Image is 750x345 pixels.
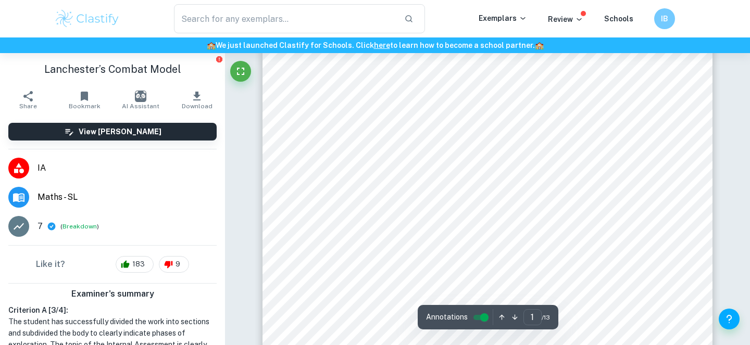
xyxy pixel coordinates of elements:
[317,140,651,149] span: INTRODUCTION: [PERSON_NAME] was the first person to use calculus to invent combat
[604,15,633,23] a: Schools
[19,103,37,110] span: Share
[174,4,396,33] input: Search for any exemplars...
[37,220,43,233] p: 7
[321,316,382,324] span: Tzu, The Art of War.
[317,172,336,181] span: wars.
[374,41,390,49] a: here
[63,222,97,231] button: Breakdown
[37,191,217,203] span: Maths - SL
[317,257,657,266] span: mortality rate and remaining soldier numbers of each force, engagement time in battle as well
[60,222,99,232] span: ( )
[317,117,366,126] span: innumerable!
[159,256,189,273] div: 9
[719,309,740,329] button: Help and Feedback
[8,123,217,140] button: View [PERSON_NAME]
[79,126,161,137] h6: View [PERSON_NAME]
[317,70,697,79] span: extensive research on mathematical models of warfare, I came across [GEOGRAPHIC_DATA]’s Model of
[8,61,217,77] h1: Lanchester’s Combat Model
[659,13,671,24] h6: IB
[548,14,583,25] p: Review
[8,304,217,316] h6: Criterion A [ 3 / 4 ]:
[230,61,251,82] button: Fullscreen
[2,40,748,51] h6: We just launched Clastify for Schools. Click to learn how to become a school partner.
[317,210,652,219] span: not paid much heed to during that particular war. In consequent wars, governments began to
[317,226,628,235] span: understand the vitality of strategizing their wars decisively to ensure the best possible
[69,103,101,110] span: Bookmark
[170,259,186,270] span: 9
[182,103,213,110] span: Download
[542,313,550,322] span: / 13
[317,241,652,250] span: outcome. [PERSON_NAME]’s Laws can predict not only the outcome of the war but also the
[215,55,223,63] button: Report issue
[56,85,113,114] button: Bookmark
[317,195,646,203] span: Lanchester’s Combat Model was originally hypothesized during the World War 1, but was
[113,85,169,114] button: AI Assistant
[207,41,216,49] span: 🏫
[479,12,527,24] p: Exemplars
[317,55,627,63] span: consequences on the war strategies adopted by countries. Therefore, upon conducting
[37,162,217,174] span: IA
[122,103,159,110] span: AI Assistant
[317,101,638,110] span: the outcome of a war then its effects on real life conflict strategies of countries would be
[127,259,151,270] span: 183
[4,288,221,300] h6: Examiner's summary
[654,8,675,29] button: IB
[54,8,120,29] img: Clastify logo
[317,156,648,165] span: models using complex differential equations so as to make predictions on real life events in
[426,312,468,323] span: Annotations
[116,256,154,273] div: 183
[36,258,65,271] h6: Like it?
[169,85,225,114] button: Download
[317,315,320,320] span: 1
[135,91,146,102] img: AI Assistant
[317,86,654,95] span: Combat and my curiosity was immediately piqued; for, if math can indeed accurately predict
[317,273,544,282] span: as the influence of different factors on the outcome of the war.
[535,41,544,49] span: 🏫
